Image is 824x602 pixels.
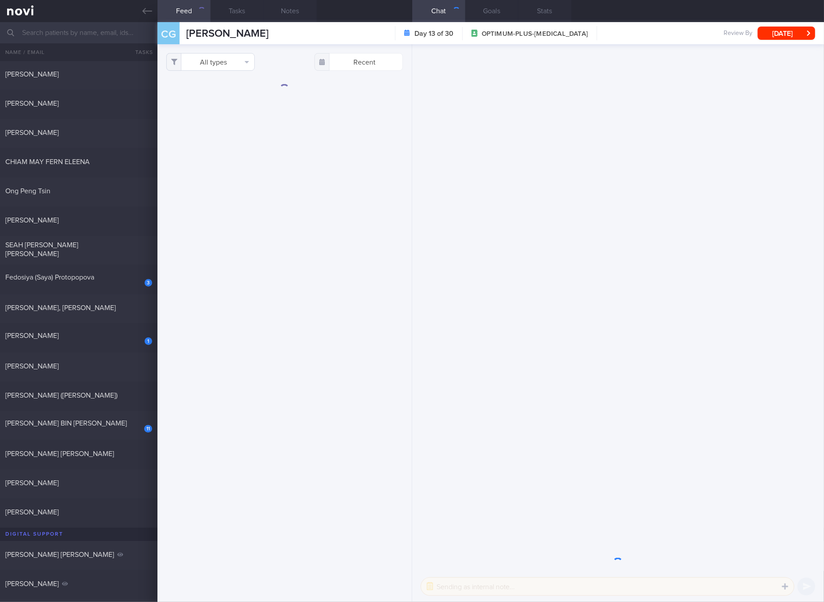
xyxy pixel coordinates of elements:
span: [PERSON_NAME] [5,129,59,136]
strong: Day 13 of 30 [414,29,453,38]
div: CG [152,17,185,51]
div: 3 [145,279,152,287]
span: SEAH [PERSON_NAME] [PERSON_NAME] [5,242,78,257]
div: 1 [145,337,152,345]
span: [PERSON_NAME] [5,71,59,78]
span: [PERSON_NAME] ([PERSON_NAME]) [5,392,118,399]
span: [PERSON_NAME] [PERSON_NAME] [5,551,114,558]
span: Fedosiya (Saya) Protopopova [5,274,94,281]
span: OPTIMUM-PLUS-[MEDICAL_DATA] [482,30,588,38]
span: Ong Peng Tsin [5,188,50,195]
span: [PERSON_NAME] [186,28,268,39]
span: [PERSON_NAME], [PERSON_NAME] [5,304,116,311]
span: [PERSON_NAME] [5,509,59,516]
span: [PERSON_NAME] [5,580,59,587]
span: [PERSON_NAME] [5,100,59,107]
button: All types [166,53,255,71]
span: [PERSON_NAME] [PERSON_NAME] [5,450,114,457]
span: Review By [724,30,752,38]
span: [PERSON_NAME] [5,479,59,487]
button: [DATE] [758,27,815,40]
button: Tasks [122,43,157,61]
span: [PERSON_NAME] BIN [PERSON_NAME] [5,420,127,427]
span: [PERSON_NAME] [5,363,59,370]
span: [PERSON_NAME] [5,332,59,339]
div: 11 [144,425,152,433]
span: [PERSON_NAME] [5,217,59,224]
span: CHIAM MAY FERN ELEENA [5,158,90,165]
